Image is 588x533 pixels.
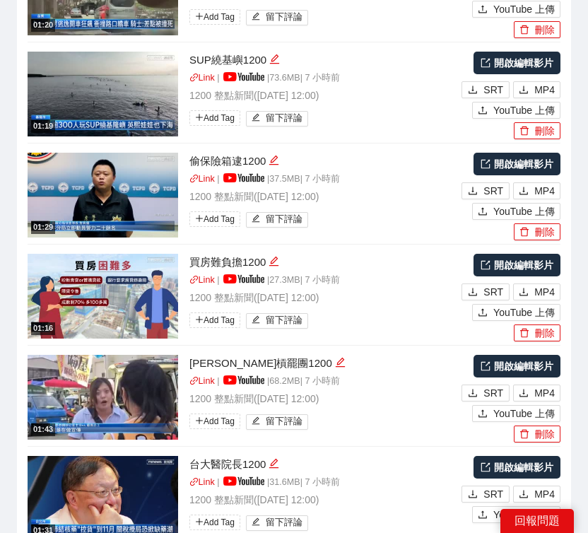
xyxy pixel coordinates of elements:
span: MP4 [534,284,555,300]
span: export [481,462,490,472]
a: linkLink [189,174,215,184]
span: edit [252,517,261,528]
div: SUP繞基嶼1200 [189,52,458,69]
button: edit留下評論 [246,414,309,430]
div: 回報問題 [500,509,574,533]
img: yt_logo_rgb_light.a676ea31.png [223,274,264,283]
button: downloadSRT [461,182,510,199]
span: Add Tag [189,9,240,25]
img: yt_logo_rgb_light.a676ea31.png [223,476,264,486]
span: link [189,477,199,486]
img: yt_logo_rgb_light.a676ea31.png [223,173,264,182]
button: delete刪除 [514,122,560,139]
span: YouTube 上傳 [493,102,555,118]
span: export [481,58,490,68]
span: plus [195,12,204,20]
a: linkLink [189,477,215,487]
span: download [468,85,478,96]
span: Add Tag [189,110,240,126]
span: YouTube 上傳 [493,305,555,320]
span: edit [252,113,261,124]
div: 編輯 [269,456,279,473]
span: SRT [483,385,503,401]
button: delete刪除 [514,324,560,341]
button: downloadSRT [461,283,510,300]
a: 開啟編輯影片 [474,355,560,377]
span: edit [269,256,279,266]
span: Add Tag [189,211,240,227]
button: downloadMP4 [513,81,560,98]
div: 編輯 [269,254,279,271]
p: | | 73.6 MB | 7 小時前 [189,71,458,86]
button: downloadMP4 [513,486,560,503]
button: downloadSRT [461,486,510,503]
span: SRT [483,183,503,199]
span: download [519,388,529,399]
span: SRT [483,82,503,98]
span: upload [478,307,488,319]
button: downloadMP4 [513,385,560,402]
span: download [468,489,478,500]
span: plus [195,416,204,425]
span: SRT [483,284,503,300]
button: edit留下評論 [246,10,309,25]
div: 台大醫院長1200 [189,456,458,473]
span: delete [519,429,529,440]
button: delete刪除 [514,223,560,240]
span: upload [478,4,488,16]
span: delete [519,126,529,137]
a: 開啟編輯影片 [474,153,560,175]
a: linkLink [189,73,215,83]
div: 01:43 [31,423,55,435]
span: download [519,489,529,500]
span: Add Tag [189,312,240,328]
button: downloadMP4 [513,283,560,300]
span: delete [519,227,529,238]
span: download [468,287,478,298]
img: 2616111c-2d62-4a61-a23a-462154892a59.jpg [28,254,178,339]
img: yt_logo_rgb_light.a676ea31.png [223,375,264,385]
span: YouTube 上傳 [493,507,555,522]
a: linkLink [189,275,215,285]
span: delete [519,25,529,36]
img: d94b1d9e-059e-4b51-86e0-3e294edf6e6d.jpg [28,153,178,238]
span: plus [195,214,204,223]
p: 1200 整點新聞 ( [DATE] 12:00 ) [189,189,458,204]
span: link [189,376,199,385]
button: downloadMP4 [513,182,560,199]
span: Add Tag [189,414,240,429]
span: plus [195,113,204,122]
button: uploadYouTube 上傳 [472,506,560,523]
span: export [481,361,490,371]
span: plus [195,315,204,324]
a: 開啟編輯影片 [474,254,560,276]
span: edit [335,357,346,368]
button: uploadYouTube 上傳 [472,1,560,18]
span: edit [252,214,261,225]
span: SRT [483,486,503,502]
span: download [468,388,478,399]
p: | | 68.2 MB | 7 小時前 [189,375,458,389]
span: plus [195,517,204,526]
span: upload [478,105,488,117]
p: 1200 整點新聞 ( [DATE] 12:00 ) [189,492,458,508]
button: uploadYouTube 上傳 [472,102,560,119]
button: uploadYouTube 上傳 [472,405,560,422]
div: 01:20 [31,19,55,31]
span: download [519,85,529,96]
a: linkLink [189,376,215,386]
button: uploadYouTube 上傳 [472,203,560,220]
div: 買房難負擔1200 [189,254,458,271]
button: edit留下評論 [246,111,309,127]
span: export [481,159,490,169]
span: edit [252,315,261,326]
span: upload [478,409,488,420]
span: edit [252,416,261,427]
span: download [519,186,529,197]
p: | | 37.5 MB | 7 小時前 [189,172,458,187]
span: link [189,174,199,183]
button: downloadSRT [461,81,510,98]
button: edit留下評論 [246,313,309,329]
span: download [519,287,529,298]
button: edit留下評論 [246,212,309,228]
